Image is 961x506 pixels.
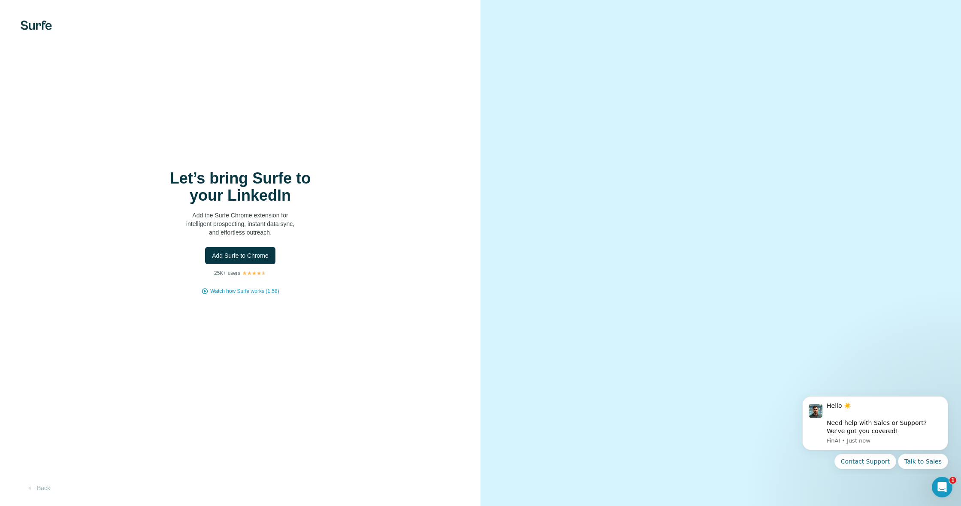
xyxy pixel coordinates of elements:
img: Rating Stars [242,271,266,276]
img: Surfe's logo [21,21,52,30]
button: Watch how Surfe works (1:58) [210,287,279,295]
iframe: Intercom live chat [932,477,952,497]
p: 25K+ users [214,269,240,277]
button: Back [21,480,56,496]
iframe: Intercom notifications message [789,390,961,474]
p: Add the Surfe Chrome extension for intelligent prospecting, instant data sync, and effortless out... [154,211,326,237]
span: 1 [949,477,956,484]
h1: Let’s bring Surfe to your LinkedIn [154,170,326,204]
button: Add Surfe to Chrome [205,247,275,264]
span: Add Surfe to Chrome [212,251,269,260]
